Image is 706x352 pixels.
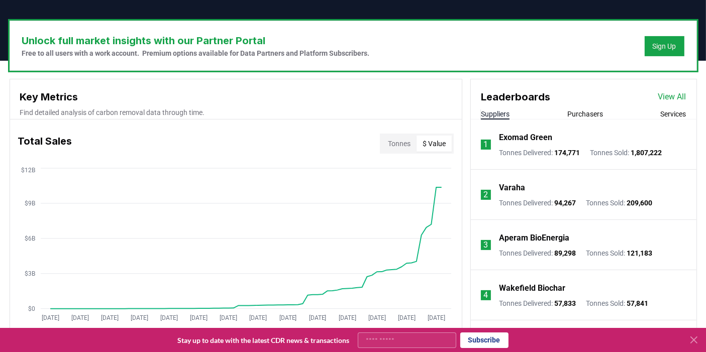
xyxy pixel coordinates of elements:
[554,149,580,157] span: 174,771
[627,249,652,257] span: 121,183
[483,289,488,301] p: 4
[631,149,662,157] span: 1,807,222
[22,48,370,58] p: Free to all users with a work account. Premium options available for Data Partners and Platform S...
[483,239,488,251] p: 3
[249,314,267,321] tspan: [DATE]
[18,134,72,154] h3: Total Sales
[499,248,576,258] p: Tonnes Delivered :
[309,314,326,321] tspan: [DATE]
[481,89,550,104] h3: Leaderboards
[499,182,525,194] a: Varaha
[190,314,208,321] tspan: [DATE]
[627,299,648,307] span: 57,841
[554,249,576,257] span: 89,298
[483,189,488,201] p: 2
[653,41,676,51] a: Sign Up
[586,298,648,308] p: Tonnes Sold :
[131,314,148,321] tspan: [DATE]
[590,148,662,158] p: Tonnes Sold :
[554,299,576,307] span: 57,833
[28,305,35,312] tspan: $0
[554,199,576,207] span: 94,267
[20,107,452,118] p: Find detailed analysis of carbon removal data through time.
[481,109,510,119] button: Suppliers
[24,200,35,207] tspan: $9B
[24,270,35,277] tspan: $3B
[220,314,237,321] tspan: [DATE]
[499,132,552,144] a: Exomad Green
[42,314,59,321] tspan: [DATE]
[368,314,385,321] tspan: [DATE]
[483,139,488,151] p: 1
[658,91,686,103] a: View All
[338,314,356,321] tspan: [DATE]
[627,199,652,207] span: 209,600
[101,314,119,321] tspan: [DATE]
[499,298,576,308] p: Tonnes Delivered :
[24,235,35,242] tspan: $6B
[499,282,565,294] a: Wakefield Biochar
[586,248,652,258] p: Tonnes Sold :
[160,314,178,321] tspan: [DATE]
[22,33,370,48] h3: Unlock full market insights with our Partner Portal
[397,314,415,321] tspan: [DATE]
[567,109,603,119] button: Purchasers
[20,89,452,104] h3: Key Metrics
[71,314,89,321] tspan: [DATE]
[645,36,684,56] button: Sign Up
[428,314,445,321] tspan: [DATE]
[499,148,580,158] p: Tonnes Delivered :
[417,136,452,152] button: $ Value
[499,198,576,208] p: Tonnes Delivered :
[279,314,296,321] tspan: [DATE]
[382,136,417,152] button: Tonnes
[661,109,686,119] button: Services
[586,198,652,208] p: Tonnes Sold :
[499,232,569,244] a: Aperam BioEnergia
[21,167,35,174] tspan: $12B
